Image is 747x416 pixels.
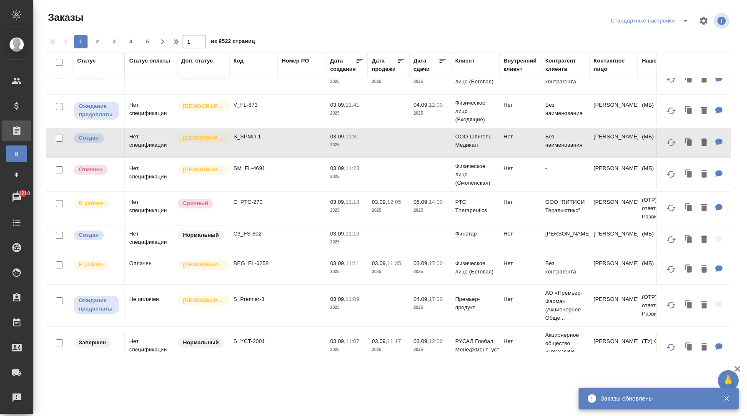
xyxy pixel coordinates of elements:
[346,102,359,108] p: 11:41
[233,164,273,173] p: SM_FL-4691
[429,199,443,205] p: 14:00
[330,260,346,266] p: 03.09,
[91,35,104,48] button: 2
[638,226,738,255] td: (МБ) ООО "Монблан"
[330,346,363,354] p: 2025
[661,164,681,184] button: Обновить
[545,230,585,238] p: [PERSON_NAME]
[455,162,495,187] p: Физическое лицо (Смоленская)
[681,200,697,217] button: Клонировать
[124,35,138,48] button: 4
[211,36,255,48] span: из 9522 страниц
[681,103,697,120] button: Клонировать
[504,198,537,206] p: Нет
[129,57,170,65] div: Статус оплаты
[11,189,35,198] span: 41210
[177,101,225,112] div: Выставляется автоматически для первых 3 заказов нового контактного лица. Особое внимание
[73,133,120,144] div: Выставляется автоматически при создании заказа
[455,133,495,149] p: ООО Шпигель Медикал
[177,295,225,306] div: Выставляется автоматически для первых 3 заказов нового контактного лица. Особое внимание
[714,13,731,29] span: Посмотреть информацию
[638,128,738,158] td: (МБ) ООО "Монблан"
[10,170,23,179] span: Ф
[589,255,638,284] td: [PERSON_NAME]
[330,133,346,140] p: 03.09,
[455,57,474,65] div: Клиент
[79,296,114,313] p: Ожидание предоплаты
[414,78,447,86] p: 2025
[346,133,359,140] p: 11:31
[545,198,585,215] p: ООО "ПИТИСИ Терапьютикс"
[233,133,273,141] p: S_SPMD-1
[79,231,99,239] p: Создан
[125,194,177,223] td: Нет спецификации
[177,133,225,144] div: Выставляется автоматически для первых 3 заказов нового контактного лица. Особое внимание
[455,198,495,215] p: PTC Therapeutics
[108,35,121,48] button: 3
[455,259,495,276] p: Физическое лицо (Беговая)
[414,338,429,344] p: 03.09,
[638,97,738,126] td: (МБ) ООО "Монблан"
[697,297,711,314] button: Удалить
[429,338,443,344] p: 12:00
[330,173,363,181] p: 2025
[504,133,537,141] p: Нет
[233,57,243,65] div: Код
[183,261,225,269] p: [DEMOGRAPHIC_DATA]
[330,57,356,73] div: Дата создания
[414,346,447,354] p: 2025
[429,296,443,302] p: 17:00
[697,261,711,278] button: Удалить
[414,109,447,118] p: 2025
[183,134,225,142] p: [DEMOGRAPHIC_DATA]
[455,295,495,312] p: Премьер-продукт
[718,370,739,391] button: 🙏
[330,109,363,118] p: 2025
[77,57,96,65] div: Статус
[589,65,638,94] td: [PERSON_NAME]
[79,134,99,142] p: Создан
[429,260,443,266] p: 17:00
[455,230,495,238] p: Финстар
[594,57,634,73] div: Контактное лицо
[697,166,711,183] button: Удалить
[141,38,154,46] span: 5
[638,333,738,362] td: (ТУ) ООО "Трактат"
[79,165,103,174] p: Отменен
[697,339,711,356] button: Удалить
[330,78,363,86] p: 2025
[589,226,638,255] td: [PERSON_NAME]
[504,295,537,303] p: Нет
[589,333,638,362] td: [PERSON_NAME]
[233,295,273,303] p: S_Premier-8
[589,128,638,158] td: [PERSON_NAME]
[233,198,273,206] p: C_PTC-270
[330,102,346,108] p: 03.09,
[183,102,225,110] p: [DEMOGRAPHIC_DATA]
[372,346,405,354] p: 2025
[125,255,177,284] td: Оплачен
[330,296,346,302] p: 03.09,
[46,11,83,24] span: Заказы
[330,165,346,171] p: 03.09,
[661,295,681,315] button: Обновить
[233,259,273,268] p: BEG_FL-6258
[609,14,694,28] div: split button
[681,71,697,88] button: Клонировать
[697,231,711,248] button: Удалить
[91,38,104,46] span: 2
[346,165,359,171] p: 11:23
[661,69,681,89] button: Обновить
[414,303,447,312] p: 2025
[372,78,405,86] p: 2025
[638,192,738,225] td: (OTP) Общество с ограниченной ответственностью «Вектор Развития»
[414,260,429,266] p: 03.09,
[681,134,697,151] button: Клонировать
[638,160,738,189] td: (МБ) ООО "Монблан"
[183,296,225,305] p: [DEMOGRAPHIC_DATA]
[233,230,273,238] p: C3_FS-602
[504,259,537,268] p: Нет
[414,268,447,276] p: 2025
[545,259,585,276] p: Без контрагента
[642,57,683,65] div: Наше юр. лицо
